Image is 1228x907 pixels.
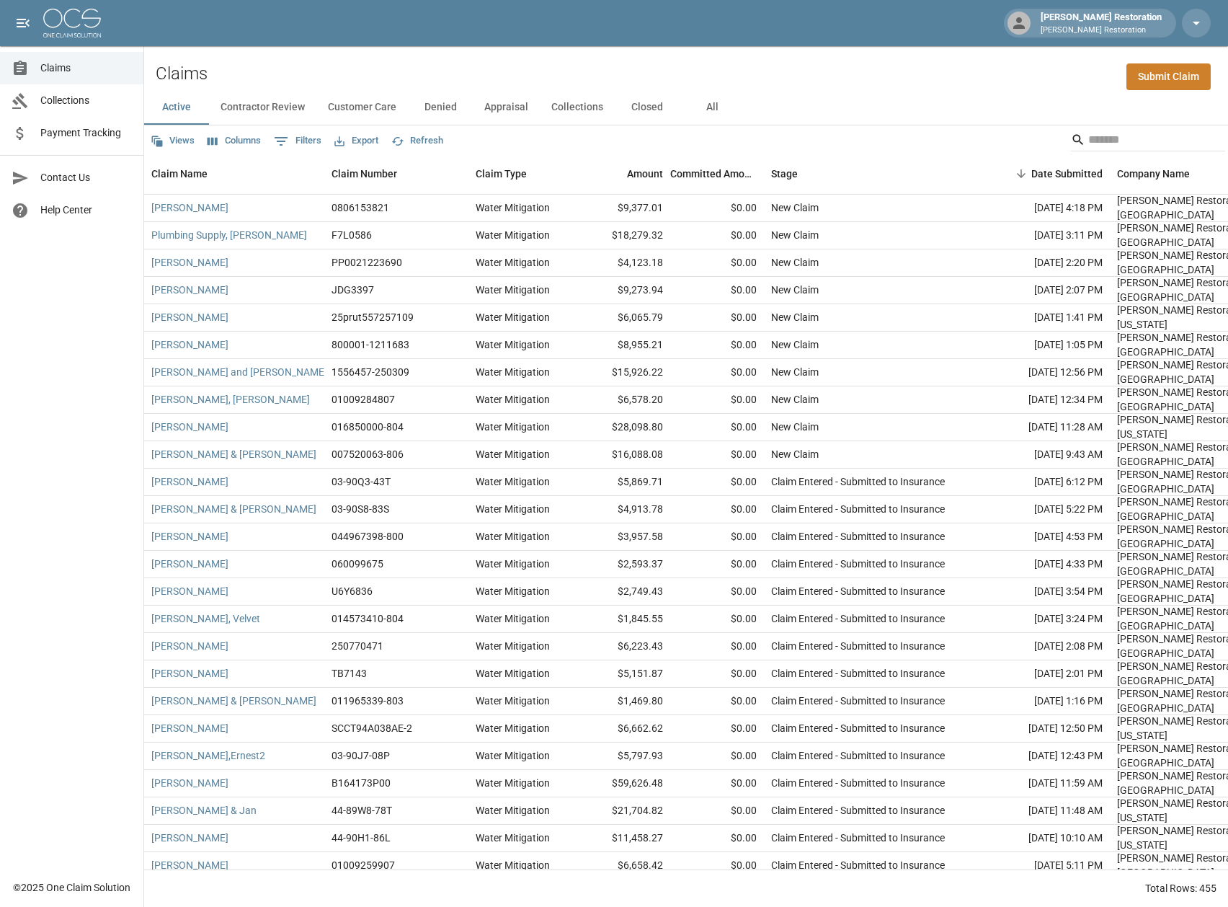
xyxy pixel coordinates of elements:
div: $0.00 [670,797,764,825]
span: Collections [40,93,132,108]
div: New Claim [771,365,819,379]
div: 03-90J7-08P [332,748,390,763]
div: $2,593.37 [577,551,670,578]
a: [PERSON_NAME] [151,639,228,653]
div: $4,123.18 [577,249,670,277]
div: 44-89W8-78T [332,803,392,818]
a: [PERSON_NAME] [151,529,228,544]
a: [PERSON_NAME] [151,200,228,215]
div: [DATE] 3:11 PM [980,222,1110,249]
div: $0.00 [670,606,764,633]
button: All [680,90,744,125]
div: $0.00 [670,578,764,606]
a: [PERSON_NAME] [151,557,228,571]
div: Claim Entered - Submitted to Insurance [771,694,945,708]
a: [PERSON_NAME] [151,721,228,735]
div: Claim Entered - Submitted to Insurance [771,474,945,489]
a: [PERSON_NAME] [151,584,228,598]
div: [DATE] 5:22 PM [980,496,1110,523]
div: 800001-1211683 [332,337,409,352]
div: Stage [771,154,798,194]
div: U6Y6836 [332,584,373,598]
div: [DATE] 11:48 AM [980,797,1110,825]
a: [PERSON_NAME] [151,666,228,681]
div: $0.00 [670,660,764,688]
button: open drawer [9,9,37,37]
div: SCCT94A038AE-2 [332,721,412,735]
a: [PERSON_NAME] & [PERSON_NAME] [151,447,316,461]
div: Water Mitigation [476,639,550,653]
div: JDG3397 [332,283,374,297]
div: $0.00 [670,688,764,715]
div: [DATE] 2:08 PM [980,633,1110,660]
div: Water Mitigation [476,200,550,215]
a: [PERSON_NAME] [151,283,228,297]
div: Committed Amount [670,154,757,194]
button: Collections [540,90,615,125]
a: Submit Claim [1126,63,1211,90]
div: $9,377.01 [577,195,670,222]
div: Committed Amount [670,154,764,194]
div: $0.00 [670,496,764,523]
img: ocs-logo-white-transparent.png [43,9,101,37]
div: Water Mitigation [476,365,550,379]
div: F7L0586 [332,228,372,242]
div: [DATE] 12:56 PM [980,359,1110,386]
div: dynamic tabs [144,90,1228,125]
div: Water Mitigation [476,420,550,434]
div: Claim Entered - Submitted to Insurance [771,529,945,544]
div: 011965339-803 [332,694,404,708]
a: [PERSON_NAME] and [PERSON_NAME] [151,365,327,379]
div: $0.00 [670,359,764,386]
div: Claim Number [332,154,397,194]
div: $0.00 [670,825,764,852]
div: Claim Name [144,154,324,194]
div: $6,578.20 [577,386,670,414]
div: $6,065.79 [577,304,670,332]
div: New Claim [771,392,819,407]
div: Water Mitigation [476,694,550,708]
div: 25prut557257109 [332,310,414,324]
div: B164173P00 [332,776,391,790]
div: $59,626.48 [577,770,670,797]
div: New Claim [771,255,819,270]
div: [DATE] 11:59 AM [980,770,1110,797]
div: $5,151.87 [577,660,670,688]
div: Claim Entered - Submitted to Insurance [771,748,945,763]
div: $0.00 [670,770,764,797]
a: [PERSON_NAME] & [PERSON_NAME] [151,694,316,708]
div: [DATE] 12:50 PM [980,715,1110,743]
div: $0.00 [670,551,764,578]
button: Export [331,130,382,152]
div: $0.00 [670,852,764,880]
div: [DATE] 4:33 PM [980,551,1110,578]
div: $0.00 [670,249,764,277]
div: Total Rows: 455 [1145,881,1216,895]
div: $0.00 [670,633,764,660]
div: 44-90H1-86L [332,831,391,845]
div: Water Mitigation [476,858,550,872]
div: $4,913.78 [577,496,670,523]
a: [PERSON_NAME] & [PERSON_NAME] [151,502,316,516]
div: $6,658.42 [577,852,670,880]
div: Claim Entered - Submitted to Insurance [771,557,945,571]
button: Active [144,90,209,125]
a: [PERSON_NAME] [151,337,228,352]
h2: Claims [156,63,208,84]
div: Claim Entered - Submitted to Insurance [771,803,945,818]
div: PP0021223690 [332,255,402,270]
div: New Claim [771,337,819,352]
div: $16,088.08 [577,441,670,469]
div: $6,662.62 [577,715,670,743]
div: $0.00 [670,386,764,414]
button: Views [147,130,198,152]
div: $1,469.80 [577,688,670,715]
div: Amount [627,154,663,194]
div: Amount [577,154,670,194]
div: Stage [764,154,980,194]
div: Water Mitigation [476,611,550,626]
div: Water Mitigation [476,283,550,297]
a: [PERSON_NAME] [151,474,228,489]
div: Company Name [1117,154,1190,194]
div: 0806153821 [332,200,389,215]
